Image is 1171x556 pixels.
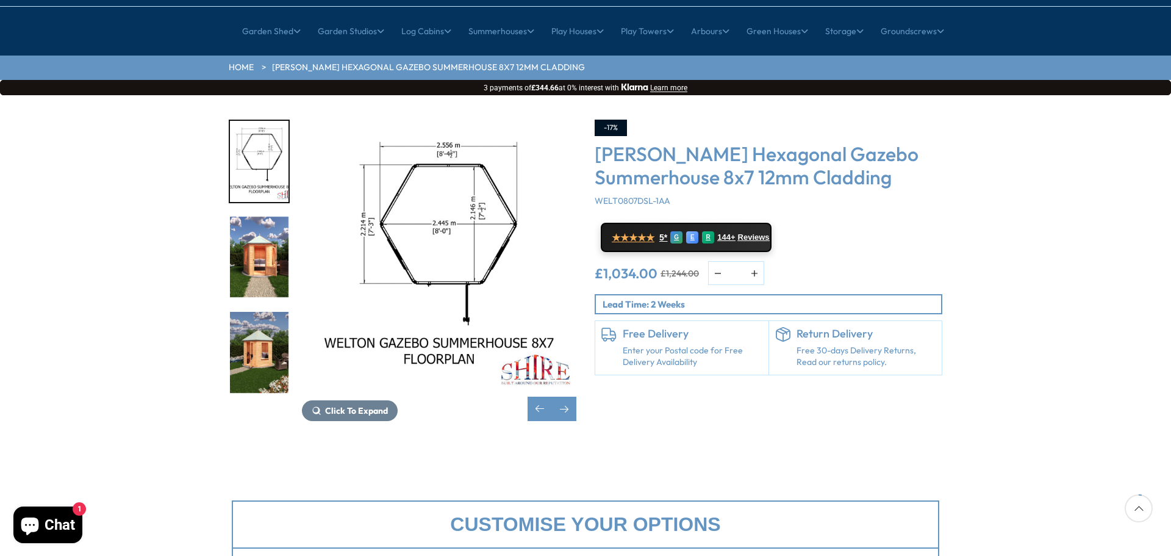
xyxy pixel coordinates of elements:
[551,16,604,46] a: Play Houses
[230,121,288,202] img: WeltonGazeboSummerhouse8x7FLOORPLAN_200x200.jpg
[302,400,398,421] button: Click To Expand
[595,195,670,206] span: WELT0807DSL-1AA
[325,405,388,416] span: Click To Expand
[230,217,288,298] img: WeltonSummerhouse_Garden_FRONT_LIFE_200x200.jpg
[302,120,576,421] div: 7 / 9
[623,327,762,341] h6: Free Delivery
[229,215,290,299] div: 8 / 9
[621,16,674,46] a: Play Towers
[881,16,944,46] a: Groundscrews
[747,16,808,46] a: Green Houses
[738,233,770,242] span: Reviews
[595,142,942,189] h3: [PERSON_NAME] Hexagonal Gazebo Summerhouse 8x7 12mm Cladding
[691,16,729,46] a: Arbours
[595,267,657,280] ins: £1,034.00
[229,62,254,74] a: HOME
[612,232,654,244] span: ★★★★★
[661,269,699,278] del: £1,244.00
[601,223,772,252] a: ★★★★★ 5* G E R 144+ Reviews
[318,16,384,46] a: Garden Studios
[797,327,936,341] h6: Return Delivery
[230,312,288,393] img: WeltonSummerhouse_Garden_RH_LIFE_200x200.jpg
[702,231,714,244] div: R
[717,233,735,242] span: 144+
[229,311,290,394] div: 9 / 9
[595,120,627,136] div: -17%
[797,345,936,369] p: Free 30-days Delivery Returns, Read our returns policy.
[603,298,941,311] p: Lead Time: 2 Weeks
[825,16,864,46] a: Storage
[242,16,301,46] a: Garden Shed
[670,231,682,244] div: G
[528,397,552,421] div: Previous slide
[686,231,698,244] div: E
[10,507,86,546] inbox-online-store-chat: Shopify online store chat
[232,500,939,549] div: Customise your options
[302,120,576,394] img: Shire Welton Hexagonal Gazebo Summerhouse 8x7 12mm Cladding
[272,62,585,74] a: [PERSON_NAME] Hexagonal Gazebo Summerhouse 8x7 12mm Cladding
[552,397,576,421] div: Next slide
[468,16,534,46] a: Summerhouses
[229,120,290,203] div: 7 / 9
[623,345,762,369] a: Enter your Postal code for Free Delivery Availability
[401,16,451,46] a: Log Cabins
